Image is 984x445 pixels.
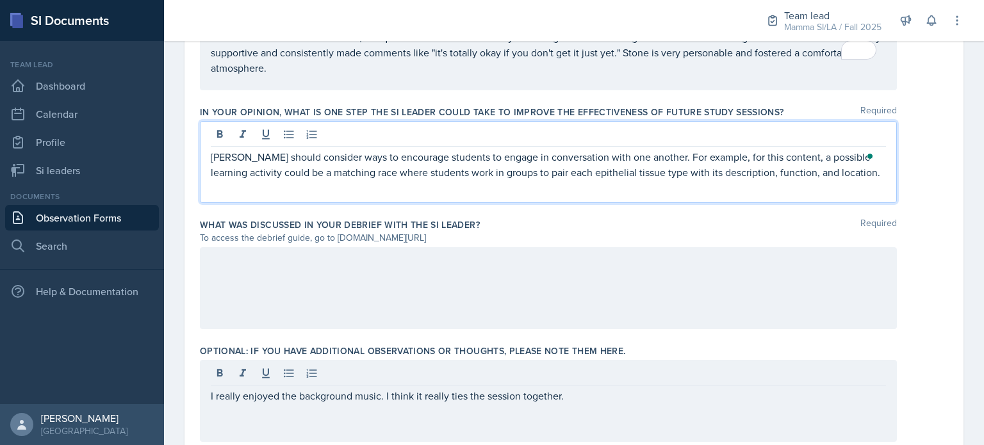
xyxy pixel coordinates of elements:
[200,344,625,357] label: Optional: If you have additional observations or thoughts, please note them here.
[5,73,159,99] a: Dashboard
[5,59,159,70] div: Team lead
[200,231,897,245] div: To access the debrief guide, go to [DOMAIN_NAME][URL]
[41,425,127,437] div: [GEOGRAPHIC_DATA]
[784,20,881,34] div: Mamma SI/LA / Fall 2025
[211,14,886,76] p: [PERSON_NAME] did a great job with his wait times and checking for understanding. Throughout his ...
[211,388,886,403] p: I really enjoyed the background music. I think it really ties the session together.
[5,205,159,231] a: Observation Forms
[200,218,480,231] label: What was discussed in your debrief with the SI Leader?
[200,106,784,118] label: In your opinion, what is ONE step the SI Leader could take to improve the effectiveness of future...
[784,8,881,23] div: Team lead
[211,149,886,180] div: To enrich screen reader interactions, please activate Accessibility in Grammarly extension settings
[860,106,897,118] span: Required
[860,218,897,231] span: Required
[5,233,159,259] a: Search
[41,412,127,425] div: [PERSON_NAME]
[5,129,159,155] a: Profile
[211,14,886,76] div: To enrich screen reader interactions, please activate Accessibility in Grammarly extension settings
[5,101,159,127] a: Calendar
[5,158,159,183] a: Si leaders
[5,279,159,304] div: Help & Documentation
[5,191,159,202] div: Documents
[211,149,886,180] p: [PERSON_NAME] should consider ways to encourage students to engage in conversation with one anoth...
